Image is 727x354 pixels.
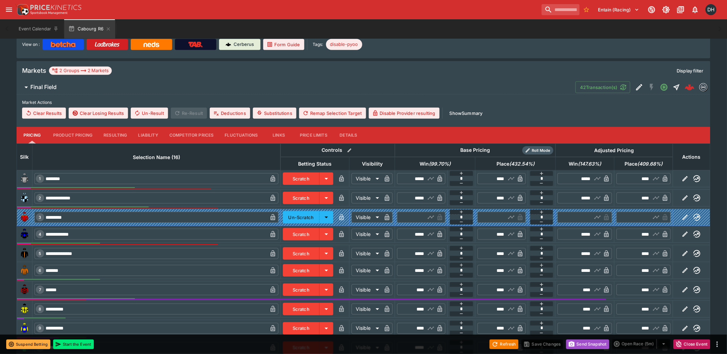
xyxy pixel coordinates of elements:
[38,268,43,273] span: 6
[299,108,366,119] button: Remap Selection Target
[283,228,320,240] button: Scratch
[15,3,29,17] img: PriceKinetics Logo
[133,127,164,144] button: Liability
[19,304,30,315] img: runner 8
[283,322,320,335] button: Scratch
[219,39,261,50] a: Cerberus
[685,82,695,92] img: logo-cerberus--red.svg
[674,340,710,349] button: Close Event
[253,108,296,119] button: Substitutions
[263,39,304,50] a: Form Guide
[164,127,219,144] button: Competitor Prices
[3,3,15,16] button: open drawer
[646,81,658,94] button: SGM Disabled
[542,4,580,15] input: search
[19,323,30,334] img: runner 9
[38,215,43,220] span: 3
[354,160,390,168] span: Visibility
[30,83,57,91] h6: Final Field
[529,148,553,154] span: Roll Mode
[700,83,707,91] img: betmakers
[283,173,320,185] button: Scratch
[69,108,128,119] button: Clear Losing Results
[509,160,534,168] em: ( 432.54 %)
[660,83,668,91] svg: Open
[17,127,48,144] button: Pricing
[581,4,592,15] button: No Bookmarks
[333,127,364,144] button: Details
[612,339,671,349] div: split button
[283,264,320,277] button: Scratch
[352,304,382,315] div: Visible
[38,326,43,331] span: 9
[19,173,30,184] img: runner 1
[489,160,542,168] span: Place(432.54%)
[352,265,382,276] div: Visible
[171,108,207,119] span: Re-Result
[352,212,382,223] div: Visible
[704,2,719,17] button: David Howard
[490,340,519,349] button: Refresh
[48,127,98,144] button: Product Pricing
[53,340,94,349] button: Start the Event
[19,265,30,276] img: runner 6
[646,3,658,16] button: Connected to PK
[369,108,440,119] button: Disable Provider resulting
[326,39,362,50] div: Betting Target: cerberus
[283,284,320,296] button: Scratch
[683,80,697,94] a: e657d2ca-ef46-4fbd-980f-b31bc762c7c7
[144,42,159,47] img: Neds
[673,144,710,170] th: Actions
[17,144,32,170] th: Silk
[226,42,231,47] img: Cerberus
[412,160,458,168] span: Win(99.70%)
[685,82,695,92] div: e657d2ca-ef46-4fbd-980f-b31bc762c7c7
[352,173,382,184] div: Visible
[22,39,40,50] label: View on :
[95,42,120,47] img: Ladbrokes
[283,303,320,315] button: Scratch
[17,80,576,94] button: Final Field
[283,192,320,204] button: Scratch
[291,160,340,168] span: Betting Status
[660,3,672,16] button: Toggle light/dark mode
[19,229,30,240] img: runner 4
[22,67,46,75] h5: Markets
[429,160,451,168] em: ( 99.70 %)
[313,39,323,50] label: Tags:
[234,41,254,48] p: Cerberus
[19,248,30,259] img: runner 5
[633,81,646,94] button: Edit Detail
[352,229,382,240] div: Visible
[637,160,662,168] em: ( 409.68 %)
[281,144,395,157] th: Controls
[294,127,333,144] button: Price Limits
[594,4,644,15] button: Select Tenant
[578,160,601,168] em: ( 147.63 %)
[689,3,701,16] button: Notifications
[131,108,168,119] button: Un-Result
[445,108,487,119] button: ShowSummary
[673,65,708,76] button: Display filter
[713,340,721,348] button: more
[22,97,705,108] label: Market Actions
[706,4,717,15] div: David Howard
[219,127,264,144] button: Fluctuations
[38,232,43,237] span: 4
[658,81,670,94] button: Open
[125,153,188,161] span: Selection Name (16)
[675,3,687,16] button: Documentation
[283,247,320,260] button: Scratch
[576,81,630,93] button: 42Transaction(s)
[19,212,30,223] img: runner 3
[98,127,132,144] button: Resulting
[522,146,553,155] div: Show/hide Price Roll mode configuration.
[188,42,203,47] img: TabNZ
[210,108,250,119] button: Deductions
[617,160,670,168] span: Place(409.68%)
[38,196,43,200] span: 2
[38,287,42,292] span: 7
[52,67,109,75] div: 2 Groups 2 Markets
[19,284,30,295] img: runner 7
